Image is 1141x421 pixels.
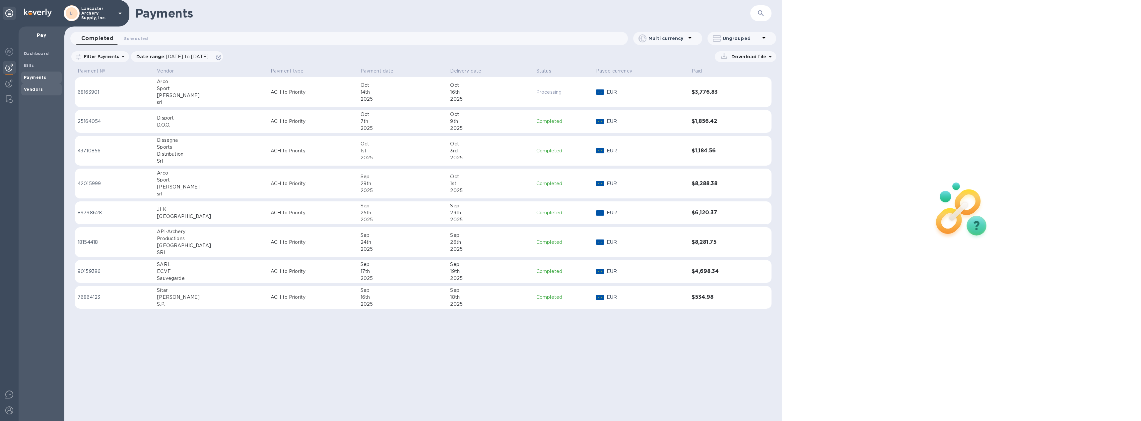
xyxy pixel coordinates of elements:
div: Distribution [157,151,265,158]
div: [GEOGRAPHIC_DATA] [157,242,265,249]
p: Completed [536,147,591,154]
div: Disport [157,115,265,122]
p: 18154418 [78,239,152,246]
div: 26th [450,239,531,246]
img: Logo [24,9,52,17]
p: ACH to Priority [271,268,355,275]
div: Sep [450,202,531,209]
p: EUR [607,268,686,275]
div: Oct [361,140,445,147]
div: Oct [450,82,531,89]
div: Oct [450,173,531,180]
div: 2025 [450,96,531,103]
div: [PERSON_NAME] [157,294,265,301]
div: Unpin categories [3,7,16,20]
span: Status [536,68,560,75]
div: 1st [450,180,531,187]
div: Dissegna [157,137,265,144]
div: 2025 [361,125,445,132]
p: Completed [536,209,591,216]
div: [GEOGRAPHIC_DATA] [157,213,265,220]
div: 2025 [361,246,445,253]
div: 2025 [361,301,445,308]
b: Payments [24,75,46,80]
p: Multi currency [648,35,686,42]
div: Arco [157,170,265,177]
div: JLK [157,206,265,213]
div: 7th [361,118,445,125]
div: 16th [361,294,445,301]
div: 14th [361,89,445,96]
div: Oct [450,140,531,147]
p: Completed [536,239,591,246]
div: 2025 [450,187,531,194]
div: Productions [157,235,265,242]
p: 89798628 [78,209,152,216]
div: 2025 [450,301,531,308]
b: Dashboard [24,51,49,56]
p: Payment № [78,68,105,75]
p: EUR [607,180,686,187]
div: 17th [361,268,445,275]
div: Date range:[DATE] to [DATE] [131,51,223,62]
h3: $6,120.37 [692,210,748,216]
p: 25164054 [78,118,152,125]
div: Sitar [157,287,265,294]
h3: $8,288.38 [692,181,748,187]
div: Sport [157,85,265,92]
div: 2025 [450,216,531,223]
div: Sep [361,287,445,294]
span: Scheduled [124,35,148,42]
p: EUR [607,294,686,301]
div: Sep [361,261,445,268]
p: Completed [536,294,591,301]
div: 19th [450,268,531,275]
p: Status [536,68,551,75]
p: Completed [536,180,591,187]
div: SRL [157,249,265,256]
div: 24th [361,239,445,246]
p: Lancaster Archery Supply, Inc. [81,6,114,20]
p: EUR [607,239,686,246]
b: Bills [24,63,34,68]
div: 2025 [361,96,445,103]
span: Payee currency [596,68,641,75]
p: Date range : [136,53,212,60]
p: EUR [607,89,686,96]
p: ACH to Priority [271,118,355,125]
p: ACH to Priority [271,294,355,301]
b: LI [70,11,74,16]
p: EUR [607,118,686,125]
p: 76864123 [78,294,152,301]
div: srl [157,99,265,106]
p: ACH to Priority [271,239,355,246]
p: 43710856 [78,147,152,154]
p: Ungrouped [723,35,760,42]
p: Delivery date [450,68,481,75]
div: [PERSON_NAME] [157,184,265,190]
h3: $534.98 [692,294,748,300]
div: 29th [361,180,445,187]
b: Vendors [24,87,43,92]
div: 16th [450,89,531,96]
div: Sauvegarde [157,275,265,282]
div: Sep [450,232,531,239]
div: 2025 [361,216,445,223]
img: Foreign exchange [5,48,13,56]
h3: $3,776.83 [692,89,748,95]
p: Payment type [271,68,304,75]
h1: Payments [135,6,750,20]
div: 2025 [450,154,531,161]
p: Filter Payments [81,54,119,59]
div: Oct [361,111,445,118]
div: D.O.O. [157,122,265,129]
div: API-Archery [157,228,265,235]
div: 3rd [450,147,531,154]
p: EUR [607,209,686,216]
p: Vendor [157,68,174,75]
p: Payment date [361,68,394,75]
div: 2025 [361,275,445,282]
div: 2025 [450,275,531,282]
div: Sep [361,202,445,209]
div: Oct [361,82,445,89]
